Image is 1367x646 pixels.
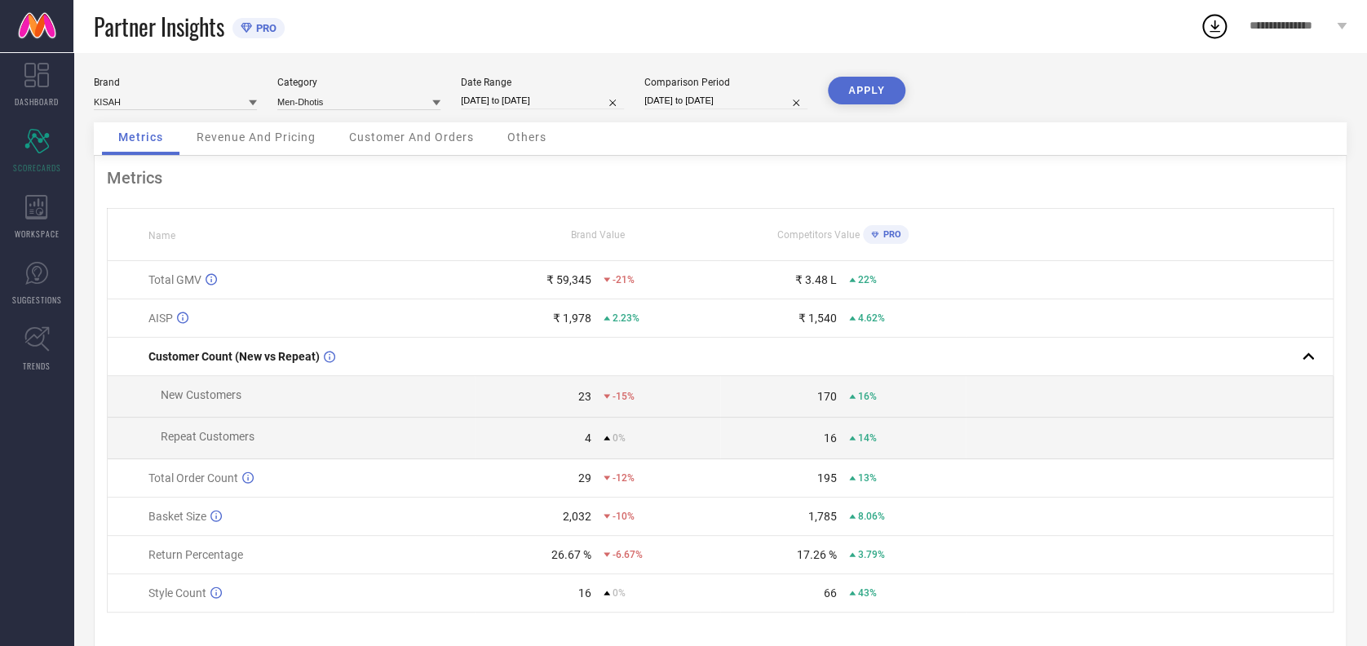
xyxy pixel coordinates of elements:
[858,549,885,560] span: 3.79%
[94,77,257,88] div: Brand
[799,312,837,325] div: ₹ 1,540
[795,273,837,286] div: ₹ 3.48 L
[578,471,591,484] div: 29
[613,274,635,285] span: -21%
[776,229,859,241] span: Competitors Value
[107,168,1334,188] div: Metrics
[546,273,591,286] div: ₹ 59,345
[858,432,877,444] span: 14%
[585,431,591,445] div: 4
[197,131,316,144] span: Revenue And Pricing
[94,10,224,43] span: Partner Insights
[553,312,591,325] div: ₹ 1,978
[797,548,837,561] div: 17.26 %
[858,472,877,484] span: 13%
[858,312,885,324] span: 4.62%
[578,390,591,403] div: 23
[15,228,60,240] span: WORKSPACE
[461,92,624,109] input: Select date range
[161,388,241,401] span: New Customers
[858,511,885,522] span: 8.06%
[148,548,243,561] span: Return Percentage
[613,511,635,522] span: -10%
[148,350,320,363] span: Customer Count (New vs Repeat)
[148,586,206,600] span: Style Count
[817,471,837,484] div: 195
[563,510,591,523] div: 2,032
[828,77,905,104] button: APPLY
[12,294,62,306] span: SUGGESTIONS
[644,77,807,88] div: Comparison Period
[148,230,175,241] span: Name
[252,22,276,34] span: PRO
[161,430,254,443] span: Repeat Customers
[507,131,546,144] span: Others
[858,391,877,402] span: 16%
[148,510,206,523] span: Basket Size
[613,549,643,560] span: -6.67%
[824,586,837,600] div: 66
[571,229,625,241] span: Brand Value
[148,471,238,484] span: Total Order Count
[613,587,626,599] span: 0%
[613,391,635,402] span: -15%
[148,273,201,286] span: Total GMV
[878,229,900,240] span: PRO
[349,131,474,144] span: Customer And Orders
[824,431,837,445] div: 16
[551,548,591,561] div: 26.67 %
[644,92,807,109] input: Select comparison period
[15,95,59,108] span: DASHBOARD
[858,587,877,599] span: 43%
[613,432,626,444] span: 0%
[23,360,51,372] span: TRENDS
[13,161,61,174] span: SCORECARDS
[461,77,624,88] div: Date Range
[1200,11,1229,41] div: Open download list
[578,586,591,600] div: 16
[148,312,173,325] span: AISP
[277,77,440,88] div: Category
[817,390,837,403] div: 170
[858,274,877,285] span: 22%
[613,312,639,324] span: 2.23%
[118,131,163,144] span: Metrics
[613,472,635,484] span: -12%
[808,510,837,523] div: 1,785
